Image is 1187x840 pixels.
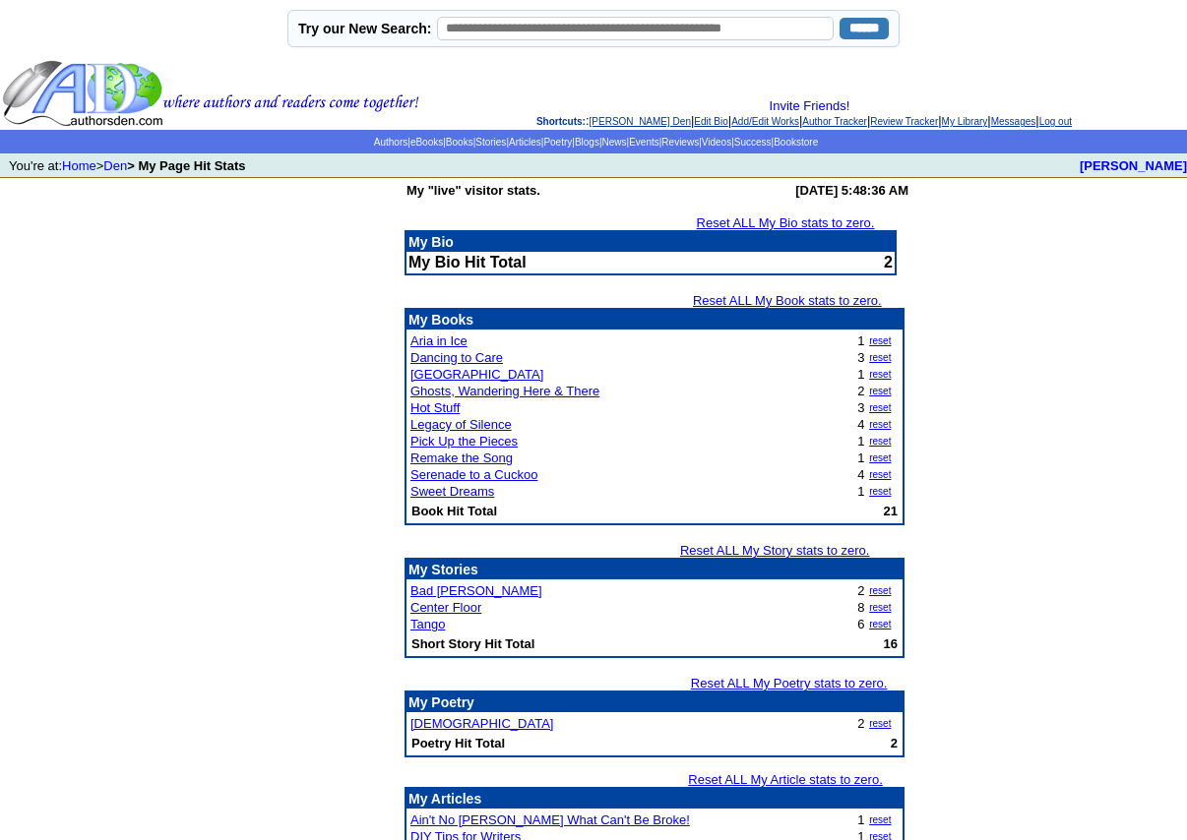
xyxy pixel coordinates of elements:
[410,450,513,465] a: Remake the Song
[731,116,799,127] a: Add/Edit Works
[869,419,891,430] a: reset
[702,137,731,148] a: Videos
[127,158,245,173] b: > My Page Hit Stats
[410,716,553,731] a: [DEMOGRAPHIC_DATA]
[629,137,659,148] a: Events
[575,137,599,148] a: Blogs
[869,602,891,613] a: reset
[408,234,893,250] p: My Bio
[411,736,505,750] b: Poetry Hit Total
[869,335,891,346] a: reset
[602,137,627,148] a: News
[661,137,699,148] a: Reviews
[298,21,431,36] label: Try our New Search:
[857,600,864,615] font: 8
[857,434,864,449] font: 1
[942,116,988,127] a: My Library
[693,293,882,308] a: Reset ALL My Book stats to zero.
[410,367,543,382] a: [GEOGRAPHIC_DATA]
[411,636,534,651] b: Short Story Hit Total
[374,137,407,148] a: Authors
[884,636,898,651] b: 16
[410,617,445,631] a: Tango
[1039,116,1072,127] a: Log out
[869,386,891,396] a: reset
[857,350,864,365] font: 3
[103,158,127,173] a: Den
[991,116,1036,127] a: Messages
[869,814,891,825] a: reset
[410,400,460,415] a: Hot Stuff
[408,791,901,807] p: My Articles
[802,116,867,127] a: Author Tracker
[410,384,599,398] a: Ghosts, Wandering Here & There
[857,467,864,482] font: 4
[869,469,891,480] a: reset
[680,543,869,558] a: Reset ALL My Story stats to zero.
[869,452,891,463] a: reset
[857,417,864,432] font: 4
[869,352,891,363] a: reset
[406,183,540,198] b: My "live" visitor stats.
[857,812,864,827] font: 1
[774,137,818,148] a: Bookstore
[857,384,864,398] font: 2
[869,486,891,497] a: reset
[1080,158,1187,173] a: [PERSON_NAME]
[62,158,96,173] a: Home
[857,617,864,631] font: 6
[543,137,572,148] a: Poetry
[694,116,727,127] a: Edit Bio
[697,215,875,230] a: Reset ALL My Bio stats to zero.
[869,369,891,380] a: reset
[869,436,891,447] a: reset
[857,400,864,415] font: 3
[734,137,772,148] a: Success
[410,333,468,348] a: Aria in Ice
[869,585,891,596] a: reset
[423,98,1185,128] div: : | | | | | | |
[857,367,864,382] font: 1
[536,116,586,127] span: Shortcuts:
[408,312,901,328] p: My Books
[857,333,864,348] font: 1
[410,417,512,432] a: Legacy of Silence
[688,772,883,787] a: Reset ALL My Article stats to zero.
[691,676,888,690] a: Reset ALL My Poetry stats to zero.
[857,484,864,499] font: 1
[857,716,864,731] font: 2
[884,254,893,270] font: 2
[408,562,901,577] p: My Stories
[869,402,891,413] a: reset
[857,583,864,598] font: 2
[2,59,419,128] img: header_logo2.gif
[410,467,537,482] a: Serenade to a Cuckoo
[410,583,542,598] a: Bad [PERSON_NAME]
[891,736,898,750] b: 2
[411,504,497,518] b: Book Hit Total
[770,98,850,113] a: Invite Friends!
[410,484,494,499] a: Sweet Dreams
[410,434,518,449] a: Pick Up the Pieces
[410,137,443,148] a: eBooks
[509,137,541,148] a: Articles
[408,254,527,270] b: My Bio Hit Total
[869,718,891,729] a: reset
[408,694,901,710] p: My Poetry
[475,137,506,148] a: Stories
[410,812,690,827] a: Ain't No [PERSON_NAME] What Can't Be Broke!
[446,137,473,148] a: Books
[857,450,864,465] font: 1
[795,183,908,198] b: [DATE] 5:48:36 AM
[870,116,938,127] a: Review Tracker
[590,116,691,127] a: [PERSON_NAME] Den
[869,619,891,630] a: reset
[410,350,503,365] a: Dancing to Care
[410,600,481,615] a: Center Floor
[9,158,245,173] font: You're at: >
[884,504,898,518] b: 21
